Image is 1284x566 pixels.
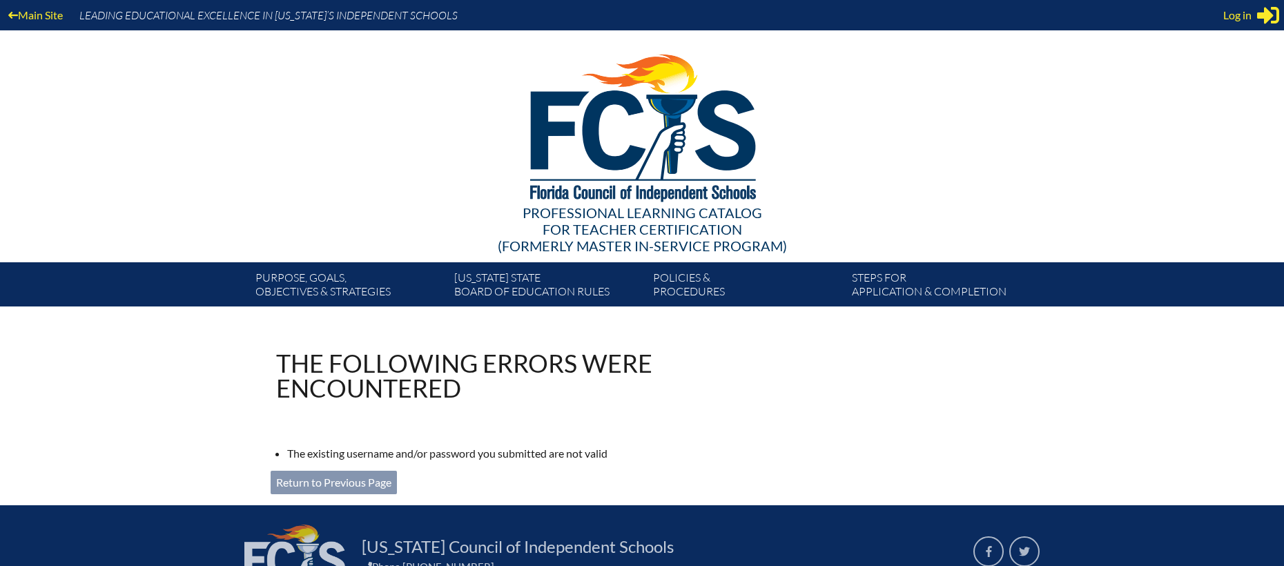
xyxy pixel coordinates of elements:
span: for Teacher Certification [543,221,742,237]
a: Purpose, goals,objectives & strategies [250,268,449,306]
h1: The following errors were encountered [276,351,762,400]
div: Professional Learning Catalog (formerly Master In-service Program) [244,204,1040,254]
a: Policies &Procedures [648,268,846,306]
svg: Sign in or register [1257,4,1279,26]
a: [US_STATE] Council of Independent Schools [356,536,679,558]
a: Steps forapplication & completion [846,268,1045,306]
a: [US_STATE] StateBoard of Education rules [449,268,648,306]
li: The existing username and/or password you submitted are not valid [287,445,773,462]
img: FCISlogo221.eps [500,30,785,219]
a: Main Site [3,6,68,24]
a: Return to Previous Page [271,471,397,494]
span: Log in [1223,7,1252,23]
